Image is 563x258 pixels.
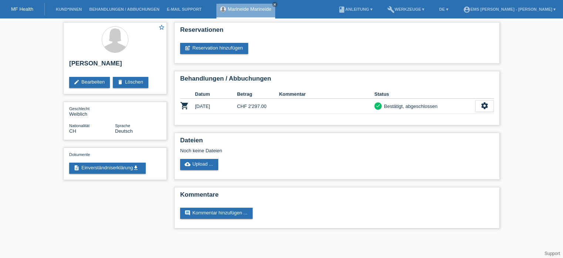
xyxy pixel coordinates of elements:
[384,7,428,11] a: buildWerkzeuge ▾
[195,99,237,114] td: [DATE]
[463,6,471,13] i: account_circle
[69,60,161,71] h2: [PERSON_NAME]
[180,26,494,37] h2: Reservationen
[374,90,475,99] th: Status
[279,90,374,99] th: Kommentar
[115,128,133,134] span: Deutsch
[180,159,218,170] a: cloud_uploadUpload ...
[185,210,191,216] i: comment
[387,6,395,13] i: build
[237,99,279,114] td: CHF 2'297.00
[481,102,489,110] i: settings
[180,43,248,54] a: post_addReservation hinzufügen
[334,7,376,11] a: bookAnleitung ▾
[237,90,279,99] th: Betrag
[382,102,438,110] div: Bestätigt, abgeschlossen
[74,79,80,85] i: edit
[74,165,80,171] i: description
[85,7,163,11] a: Behandlungen / Abbuchungen
[163,7,205,11] a: E-Mail Support
[195,90,237,99] th: Datum
[180,191,494,202] h2: Kommentare
[435,7,452,11] a: DE ▾
[52,7,85,11] a: Kund*innen
[158,24,165,31] i: star_border
[113,77,148,88] a: deleteLöschen
[545,251,560,256] a: Support
[69,152,90,157] span: Dokumente
[133,165,139,171] i: get_app
[272,2,277,7] a: close
[180,137,494,148] h2: Dateien
[69,123,90,128] span: Nationalität
[158,24,165,32] a: star_border
[338,6,345,13] i: book
[185,161,191,167] i: cloud_upload
[69,163,146,174] a: descriptionEinverständniserklärungget_app
[69,106,90,111] span: Geschlecht
[117,79,123,85] i: delete
[459,7,559,11] a: account_circleEMS [PERSON_NAME] - [PERSON_NAME] ▾
[69,106,115,117] div: Weiblich
[180,75,494,86] h2: Behandlungen / Abbuchungen
[228,6,272,12] a: Marineide Marineide
[375,103,381,108] i: check
[11,6,33,12] a: MF Health
[115,123,130,128] span: Sprache
[69,77,110,88] a: editBearbeiten
[273,3,277,6] i: close
[180,101,189,110] i: POSP00028651
[185,45,191,51] i: post_add
[180,208,253,219] a: commentKommentar hinzufügen ...
[180,148,406,153] div: Noch keine Dateien
[69,128,76,134] span: Schweiz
